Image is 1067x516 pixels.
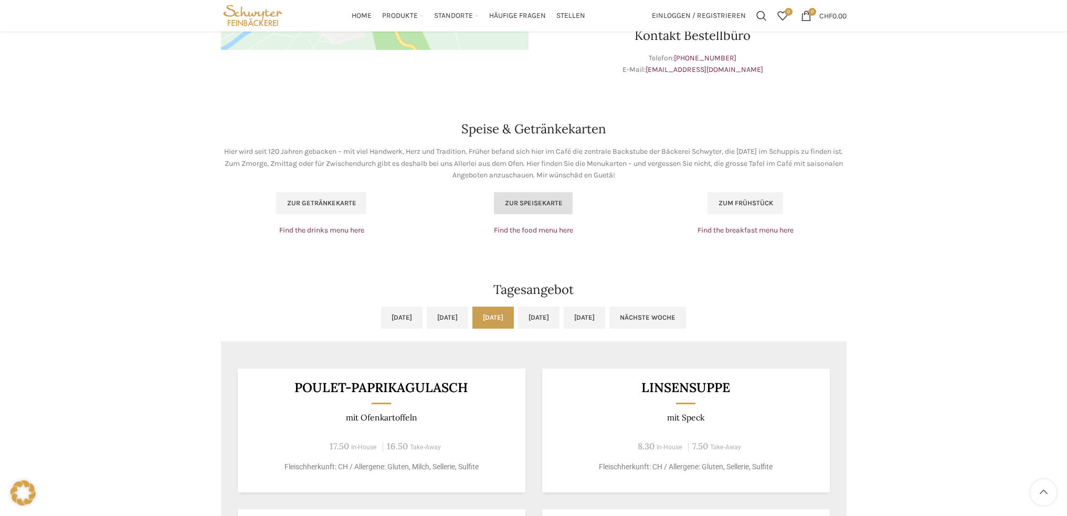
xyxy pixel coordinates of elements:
[772,5,793,26] div: Meine Wunschliste
[410,444,441,451] span: Take-Away
[250,381,512,394] h3: Poulet-Paprikagulasch
[539,29,847,42] h2: Kontakt Bestellbüro
[785,8,793,16] span: 0
[221,146,847,181] p: Hier wird seit 120 Jahren gebacken – mit viel Handwerk, Herz und Tradition. Früher befand sich hi...
[796,5,852,26] a: 0 CHF0.00
[287,199,356,207] span: Zur Getränkekarte
[221,123,847,135] h2: Speise & Getränkekarten
[718,199,773,207] span: Zum Frühstück
[646,65,763,74] a: [EMAIL_ADDRESS][DOMAIN_NAME]
[555,413,817,423] p: mit Speck
[276,192,366,214] a: Zur Getränkekarte
[382,5,424,26] a: Produkte
[427,307,468,329] a: [DATE]
[564,307,605,329] a: [DATE]
[808,8,816,16] span: 0
[555,461,817,472] p: Fleischherkunft: CH / Allergene: Gluten, Sellerie, Sulfite
[489,5,546,26] a: Häufige Fragen
[221,10,286,19] a: Site logo
[652,12,746,19] span: Einloggen / Registrieren
[772,5,793,26] a: 0
[518,307,559,329] a: [DATE]
[751,5,772,26] a: Suchen
[472,307,514,329] a: [DATE]
[819,11,847,20] bdi: 0.00
[221,283,847,296] h2: Tagesangebot
[489,11,546,21] span: Häufige Fragen
[710,444,741,451] span: Take-Away
[647,5,751,26] a: Einloggen / Registrieren
[250,461,512,472] p: Fleischherkunft: CH / Allergene: Gluten, Milch, Sellerie, Sulfite
[692,440,708,452] span: 7.50
[1030,479,1057,506] a: Scroll to top button
[657,444,682,451] span: In-House
[434,11,473,21] span: Standorte
[638,440,654,452] span: 8.30
[707,192,783,214] a: Zum Frühstück
[504,199,562,207] span: Zur Speisekarte
[494,192,573,214] a: Zur Speisekarte
[330,440,349,452] span: 17.50
[556,11,585,21] span: Stellen
[387,440,408,452] span: 16.50
[674,54,736,62] a: [PHONE_NUMBER]
[539,52,847,76] p: Telefon: E-Mail:
[381,307,422,329] a: [DATE]
[382,11,418,21] span: Produkte
[351,444,377,451] span: In-House
[819,11,832,20] span: CHF
[279,226,364,235] a: Find the drinks menu here
[494,226,573,235] a: Find the food menu here
[352,11,372,21] span: Home
[290,5,646,26] div: Main navigation
[250,413,512,423] p: mit Ofenkartoffeln
[609,307,686,329] a: Nächste Woche
[352,5,372,26] a: Home
[698,226,794,235] a: Find the breakfast menu here
[556,5,585,26] a: Stellen
[434,5,479,26] a: Standorte
[555,381,817,394] h3: Linsensuppe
